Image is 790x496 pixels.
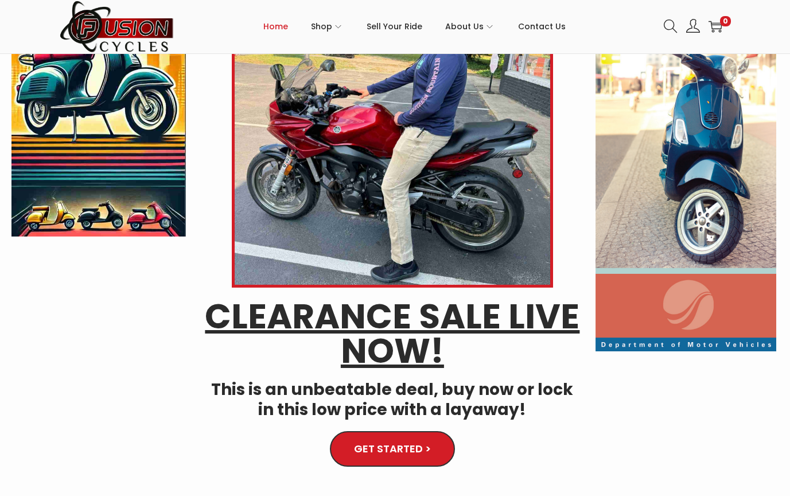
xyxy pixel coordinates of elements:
[263,12,288,41] span: Home
[367,12,422,41] span: Sell Your Ride
[332,432,453,466] a: GET STARTED >
[311,1,344,52] a: Shop
[445,1,495,52] a: About Us
[174,1,655,52] nav: Primary navigation
[367,1,422,52] a: Sell Your Ride
[203,379,581,420] h4: This is an unbeatable deal, buy now or lock in this low price with a layaway!
[518,12,566,41] span: Contact Us
[205,292,579,375] u: CLEARANCE SALE LIVE NOW!
[355,444,430,454] span: GET STARTED >
[709,20,722,33] a: 0
[263,1,288,52] a: Home
[311,12,332,41] span: Shop
[518,1,566,52] a: Contact Us
[445,12,484,41] span: About Us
